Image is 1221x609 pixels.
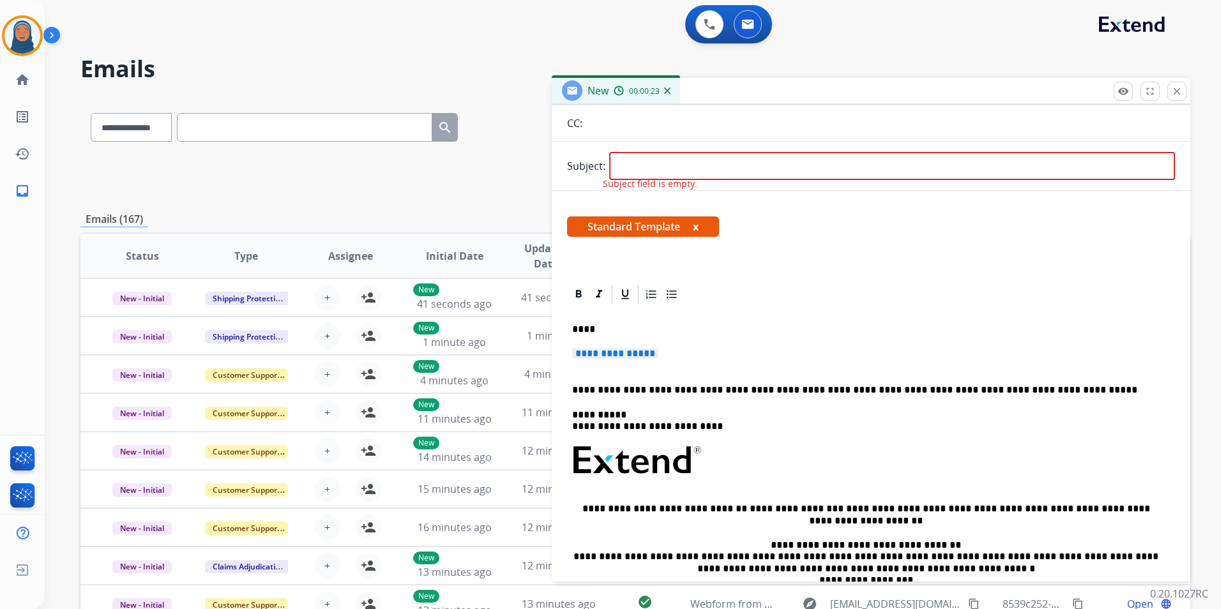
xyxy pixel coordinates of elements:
[361,366,376,382] mat-icon: person_add
[361,443,376,458] mat-icon: person_add
[413,360,439,373] p: New
[324,328,330,343] span: +
[413,590,439,603] p: New
[315,400,340,425] button: +
[80,56,1190,82] h2: Emails
[1171,86,1183,97] mat-icon: close
[328,248,373,264] span: Assignee
[324,443,330,458] span: +
[423,335,486,349] span: 1 minute ago
[324,520,330,535] span: +
[361,481,376,497] mat-icon: person_add
[662,285,681,304] div: Bullet List
[315,323,340,349] button: +
[324,481,330,497] span: +
[524,367,593,381] span: 4 minutes ago
[589,285,609,304] div: Italic
[522,444,596,458] span: 12 minutes ago
[522,559,596,573] span: 12 minutes ago
[413,322,439,335] p: New
[315,515,340,540] button: +
[693,219,699,234] button: x
[315,438,340,463] button: +
[234,248,258,264] span: Type
[413,552,439,564] p: New
[324,290,330,305] span: +
[315,285,340,310] button: +
[603,177,697,190] span: Subject field is empty.
[418,520,492,534] span: 16 minutes ago
[417,297,492,311] span: 41 seconds ago
[521,290,596,304] span: 41 seconds ago
[205,330,292,343] span: Shipping Protection
[426,248,483,264] span: Initial Date
[567,216,719,237] span: Standard Template
[361,328,376,343] mat-icon: person_add
[522,520,596,534] span: 12 minutes ago
[413,398,439,411] p: New
[126,248,159,264] span: Status
[205,407,288,420] span: Customer Support
[588,84,609,98] span: New
[15,183,30,199] mat-icon: inbox
[15,109,30,124] mat-icon: list_alt
[112,368,172,382] span: New - Initial
[15,72,30,87] mat-icon: home
[205,522,288,535] span: Customer Support
[315,361,340,387] button: +
[324,405,330,420] span: +
[1150,586,1208,601] p: 0.20.1027RC
[205,560,292,573] span: Claims Adjudication
[567,116,582,131] p: CC:
[112,560,172,573] span: New - Initial
[205,368,288,382] span: Customer Support
[4,18,40,54] img: avatar
[420,373,489,387] span: 4 minutes ago
[205,292,292,305] span: Shipping Protection
[112,522,172,535] span: New - Initial
[112,292,172,305] span: New - Initial
[361,558,376,573] mat-icon: person_add
[527,329,590,343] span: 1 minute ago
[361,520,376,535] mat-icon: person_add
[315,476,340,502] button: +
[1118,86,1129,97] mat-icon: remove_red_eye
[361,290,376,305] mat-icon: person_add
[629,86,660,96] span: 00:00:23
[324,558,330,573] span: +
[642,285,661,304] div: Ordered List
[205,483,288,497] span: Customer Support
[112,330,172,343] span: New - Initial
[437,120,453,135] mat-icon: search
[315,553,340,578] button: +
[112,445,172,458] span: New - Initial
[418,450,492,464] span: 14 minutes ago
[522,405,596,419] span: 11 minutes ago
[522,482,596,496] span: 12 minutes ago
[15,146,30,162] mat-icon: history
[324,366,330,382] span: +
[205,445,288,458] span: Customer Support
[517,241,575,271] span: Updated Date
[413,283,439,296] p: New
[569,285,588,304] div: Bold
[361,405,376,420] mat-icon: person_add
[112,483,172,497] span: New - Initial
[80,211,148,227] p: Emails (167)
[413,437,439,449] p: New
[616,285,635,304] div: Underline
[1144,86,1156,97] mat-icon: fullscreen
[418,565,492,579] span: 13 minutes ago
[567,158,605,174] p: Subject:
[112,407,172,420] span: New - Initial
[418,412,492,426] span: 11 minutes ago
[418,482,492,496] span: 15 minutes ago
